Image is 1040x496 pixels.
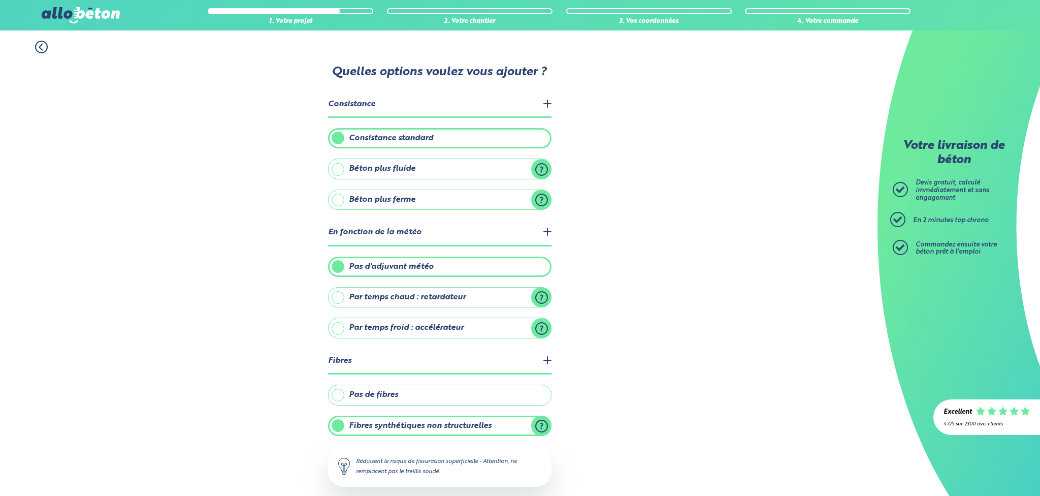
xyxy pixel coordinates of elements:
legend: Consistance [328,92,551,118]
p: Votre livraison de béton [895,139,1012,167]
div: Excellent [944,409,972,416]
div: Réduisent le risque de fissuration superficielle - Attention, ne remplacent pas le treillis soudé. [328,446,551,487]
div: 3. Vos coordonnées [566,18,732,25]
label: Béton plus fluide [328,159,551,179]
label: Par temps froid : accélérateur [328,318,551,338]
legend: Fibres [328,349,551,375]
iframe: Help widget launcher [950,456,1029,485]
div: 2. Votre chantier [387,18,552,25]
span: En 2 minutes top chrono [913,217,989,224]
span: Commandez ensuite votre béton prêt à l'emploi [916,241,997,256]
div: 4.7/5 sur 2300 avis clients [944,421,1030,427]
span: Devis gratuit, calculé immédiatement et sans engagement [916,179,989,201]
label: Pas de fibres [328,385,551,405]
p: Quelles options voulez vous ajouter ? [327,66,550,80]
div: 4. Votre commande [745,18,911,25]
label: Consistance standard [328,128,551,148]
label: Fibres synthétiques non structurelles [328,416,551,436]
label: Par temps chaud : retardateur [328,287,551,307]
label: Béton plus ferme [328,190,551,210]
div: 1. Votre projet [208,18,373,25]
legend: En fonction de la météo [328,220,551,246]
label: Pas d'adjuvant météo [328,257,551,277]
img: allobéton [42,7,120,23]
